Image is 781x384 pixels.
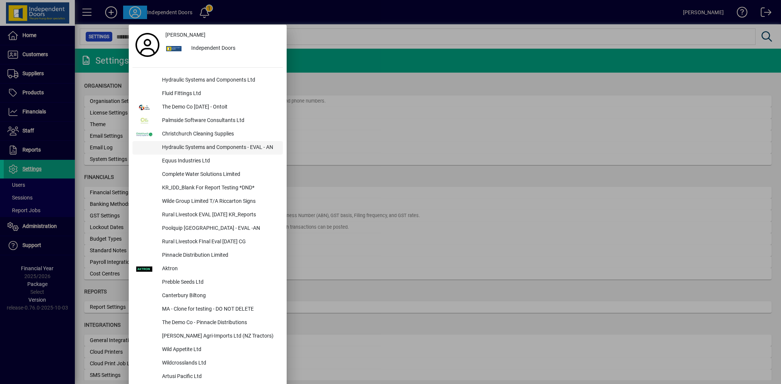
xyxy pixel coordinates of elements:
[156,195,283,208] div: Wilde Group Limited T/A Riccarton Signs
[162,28,283,42] a: [PERSON_NAME]
[132,168,283,182] button: Complete Water Solutions Limited
[156,303,283,316] div: MA - Clone for testing - DO NOT DELETE
[156,155,283,168] div: Equus Industries Ltd
[132,38,162,52] a: Profile
[156,262,283,276] div: Aktron
[162,42,283,55] button: Independent Doors
[132,262,283,276] button: Aktron
[132,249,283,262] button: Pinnacle Distribution Limited
[132,235,283,249] button: Rural Livestock FInal Eval [DATE] CG
[156,87,283,101] div: Fluid Fittings Ltd
[132,222,283,235] button: Poolquip [GEOGRAPHIC_DATA] - EVAL -AN
[132,114,283,128] button: Palmside Software Consultants Ltd
[156,370,283,384] div: Artusi Pacific Ltd
[132,101,283,114] button: The Demo Co [DATE] - Ontoit
[132,155,283,168] button: Equus Industries Ltd
[132,74,283,87] button: Hydraulic Systems and Components Ltd
[132,276,283,289] button: Prebble Seeds Ltd
[132,330,283,343] button: [PERSON_NAME] Agri-Imports Ltd (NZ Tractors)
[156,316,283,330] div: The Demo Co - Pinnacle Distributions
[132,128,283,141] button: Christchurch Cleaning Supplies
[156,343,283,357] div: Wild Appetite Ltd
[132,87,283,101] button: Fluid Fittings Ltd
[156,276,283,289] div: Prebble Seeds Ltd
[132,195,283,208] button: Wilde Group Limited T/A Riccarton Signs
[156,128,283,141] div: Christchurch Cleaning Supplies
[132,208,283,222] button: Rural Livestock EVAL [DATE] KR_Reports
[132,357,283,370] button: Wildcrosslands Ltd
[132,141,283,155] button: Hydraulic Systems and Components - EVAL - AN
[132,343,283,357] button: Wild Appetite Ltd
[132,303,283,316] button: MA - Clone for testing - DO NOT DELETE
[156,182,283,195] div: KR_IDD_Blank For Report Testing *DND*
[156,289,283,303] div: Canterbury Biltong
[132,289,283,303] button: Canterbury Biltong
[156,168,283,182] div: Complete Water Solutions Limited
[165,31,205,39] span: [PERSON_NAME]
[156,74,283,87] div: Hydraulic Systems and Components Ltd
[156,114,283,128] div: Palmside Software Consultants Ltd
[156,222,283,235] div: Poolquip [GEOGRAPHIC_DATA] - EVAL -AN
[156,357,283,370] div: Wildcrosslands Ltd
[132,316,283,330] button: The Demo Co - Pinnacle Distributions
[185,42,283,55] div: Independent Doors
[156,101,283,114] div: The Demo Co [DATE] - Ontoit
[156,141,283,155] div: Hydraulic Systems and Components - EVAL - AN
[132,182,283,195] button: KR_IDD_Blank For Report Testing *DND*
[156,249,283,262] div: Pinnacle Distribution Limited
[156,208,283,222] div: Rural Livestock EVAL [DATE] KR_Reports
[156,330,283,343] div: [PERSON_NAME] Agri-Imports Ltd (NZ Tractors)
[132,370,283,384] button: Artusi Pacific Ltd
[156,235,283,249] div: Rural Livestock FInal Eval [DATE] CG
